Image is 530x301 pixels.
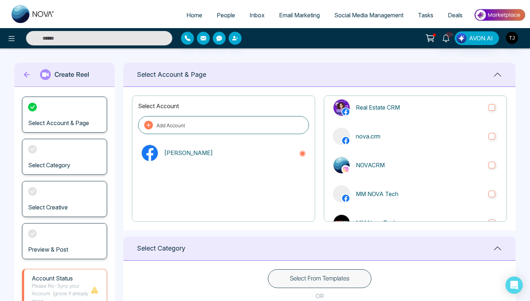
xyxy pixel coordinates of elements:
[334,128,350,145] img: nova.crm
[137,71,206,79] h1: Select Account & Page
[164,149,293,157] p: [PERSON_NAME]
[441,8,470,22] a: Deals
[12,5,55,23] img: Nova CRM Logo
[28,120,89,127] h3: Select Account & Page
[334,186,350,202] img: MM NOVA Tech
[268,269,371,288] button: Select From Templates
[315,292,324,301] p: OR
[456,33,467,43] img: Lead Flow
[242,8,272,22] a: Inbox
[437,31,455,44] a: 10+
[138,102,309,110] p: Select Account
[334,12,403,19] span: Social Media Management
[28,204,68,211] h3: Select Creative
[32,275,90,282] h1: Account Status
[342,166,349,173] img: instagram
[356,103,483,112] p: Real Estate CRM
[506,32,518,44] img: User Avatar
[156,121,185,129] p: Add Account
[356,218,483,227] p: MM Nova Tech
[489,104,495,111] input: Real Estate CRM Real Estate CRM
[489,162,495,168] input: instagramNOVACRMNOVACRM
[28,162,70,169] h3: Select Category
[418,12,433,19] span: Tasks
[469,34,493,43] span: AVON AI
[138,116,309,134] button: Add Account
[489,191,495,197] input: MM NOVA Tech MM NOVA Tech
[334,157,350,173] img: NOVACRM
[28,246,68,253] h3: Preview & Post
[448,12,463,19] span: Deals
[272,8,327,22] a: Email Marketing
[179,8,209,22] a: Home
[446,31,452,38] span: 10+
[137,244,185,252] h1: Select Category
[411,8,441,22] a: Tasks
[356,161,483,169] p: NOVACRM
[356,190,483,198] p: MM NOVA Tech
[249,12,265,19] span: Inbox
[505,276,523,294] div: Open Intercom Messenger
[334,99,350,116] img: Real Estate CRM
[489,220,495,226] input: instagramMM Nova TechMM Nova Tech
[217,12,235,19] span: People
[54,71,89,79] h1: Create Reel
[327,8,411,22] a: Social Media Management
[356,132,483,141] p: nova.crm
[279,12,320,19] span: Email Marketing
[455,31,499,45] button: AVON AI
[186,12,202,19] span: Home
[473,7,526,23] img: Market-place.gif
[209,8,242,22] a: People
[334,215,350,231] img: MM Nova Tech
[489,133,495,140] input: nova.crmnova.crm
